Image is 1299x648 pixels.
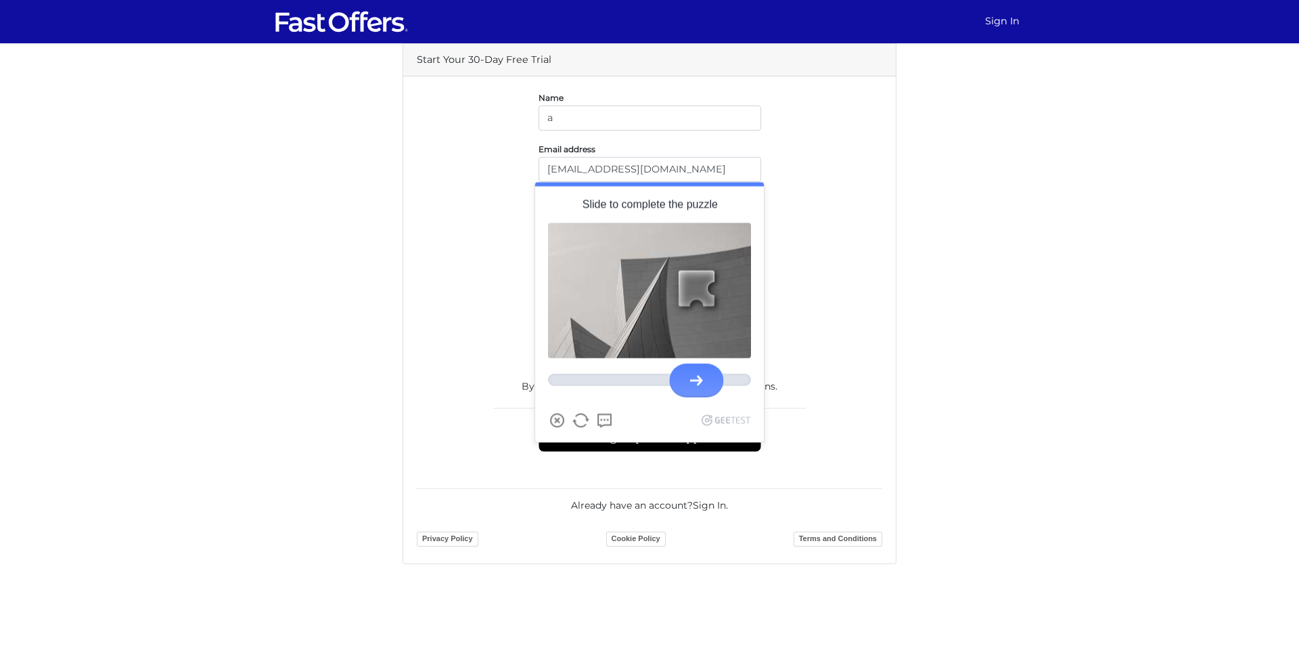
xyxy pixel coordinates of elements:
a: Sign In [693,499,726,511]
a: Privacy Policy [417,532,478,547]
div: By registering, you agree to our . [417,365,882,400]
div: Slide to complete the puzzle [583,196,718,214]
a: Sign In [980,8,1025,34]
div: Start Your 30-Day Free Trial [403,44,896,76]
a: More info [596,412,613,429]
a: Cookie Policy [606,532,666,547]
button: Refresh [572,412,589,429]
a: Terms and Conditions [794,532,882,547]
button: Close [549,412,566,429]
div: Already have an account? . [417,488,882,513]
a: Geetest [702,415,750,425]
label: Name [539,96,564,99]
label: Email address [539,147,595,151]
